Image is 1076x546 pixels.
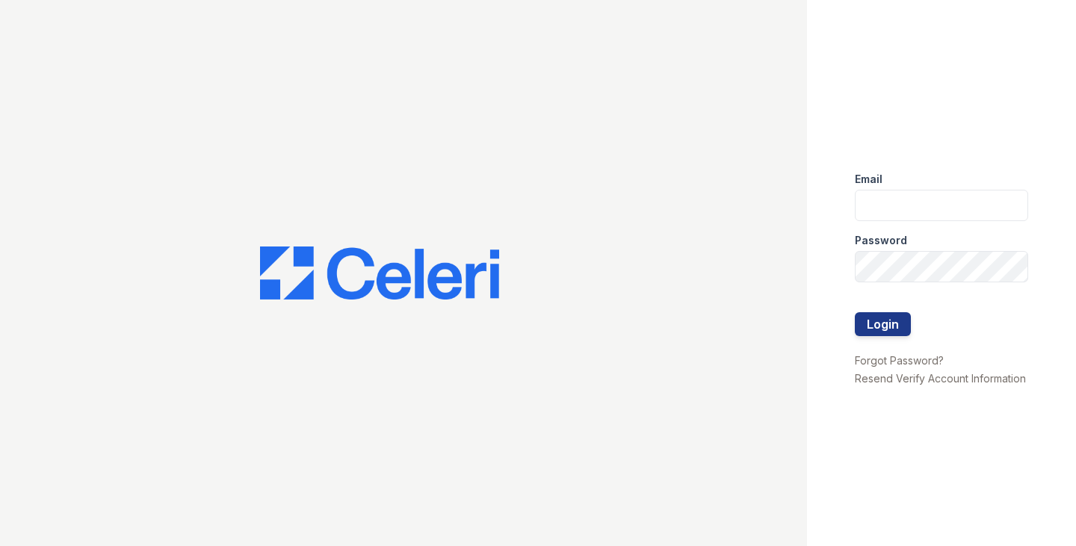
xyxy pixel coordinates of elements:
label: Password [855,233,907,248]
button: Login [855,312,911,336]
a: Forgot Password? [855,354,944,367]
a: Resend Verify Account Information [855,372,1026,385]
img: CE_Logo_Blue-a8612792a0a2168367f1c8372b55b34899dd931a85d93a1a3d3e32e68fde9ad4.png [260,246,499,300]
label: Email [855,172,882,187]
